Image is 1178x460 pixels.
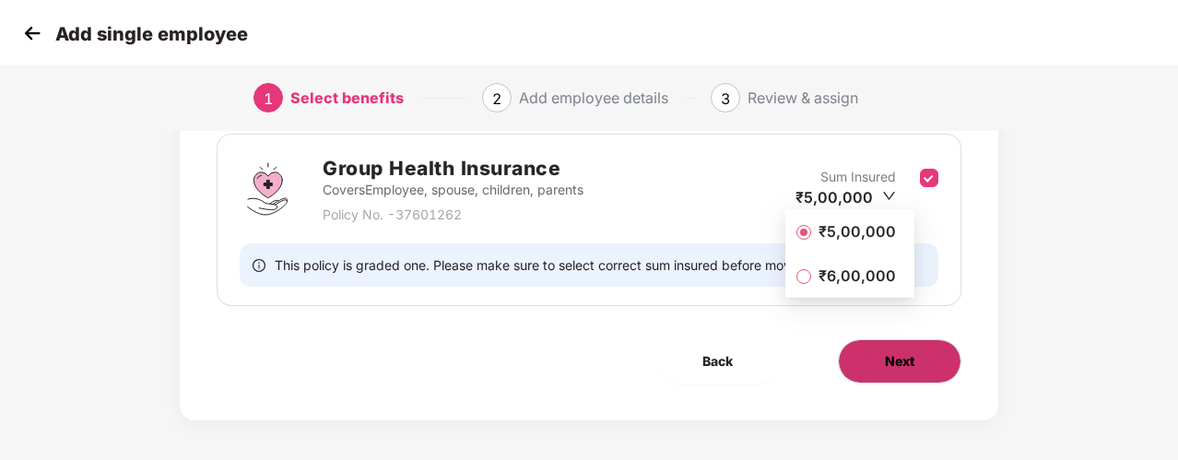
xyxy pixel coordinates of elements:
[55,23,248,45] p: Add single employee
[721,89,730,108] span: 3
[264,89,273,108] span: 1
[18,19,46,47] img: svg+xml;base64,PHN2ZyB4bWxucz0iaHR0cDovL3d3dy53My5vcmcvMjAwMC9zdmciIHdpZHRoPSIzMCIgaGVpZ2h0PSIzMC...
[748,83,858,112] div: Review & assign
[519,83,668,112] div: Add employee details
[323,205,583,225] p: Policy No. - 37601262
[275,256,854,274] span: This policy is graded one. Please make sure to select correct sum insured before moving ahead.
[885,351,914,372] span: Next
[656,339,779,383] button: Back
[253,256,265,274] span: info-circle
[323,180,583,200] p: Covers Employee, spouse, children, parents
[811,265,903,286] span: ₹6,00,000
[290,83,404,112] div: Select benefits
[795,187,896,207] div: ₹5,00,000
[838,339,961,383] button: Next
[820,167,896,187] p: Sum Insured
[492,89,501,108] span: 2
[702,351,733,372] span: Back
[323,153,583,183] h2: Group Health Insurance
[882,189,896,203] span: down
[240,161,295,217] img: svg+xml;base64,PHN2ZyBpZD0iR3JvdXBfSGVhbHRoX0luc3VyYW5jZSIgZGF0YS1uYW1lPSJHcm91cCBIZWFsdGggSW5zdX...
[811,221,903,242] span: ₹5,00,000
